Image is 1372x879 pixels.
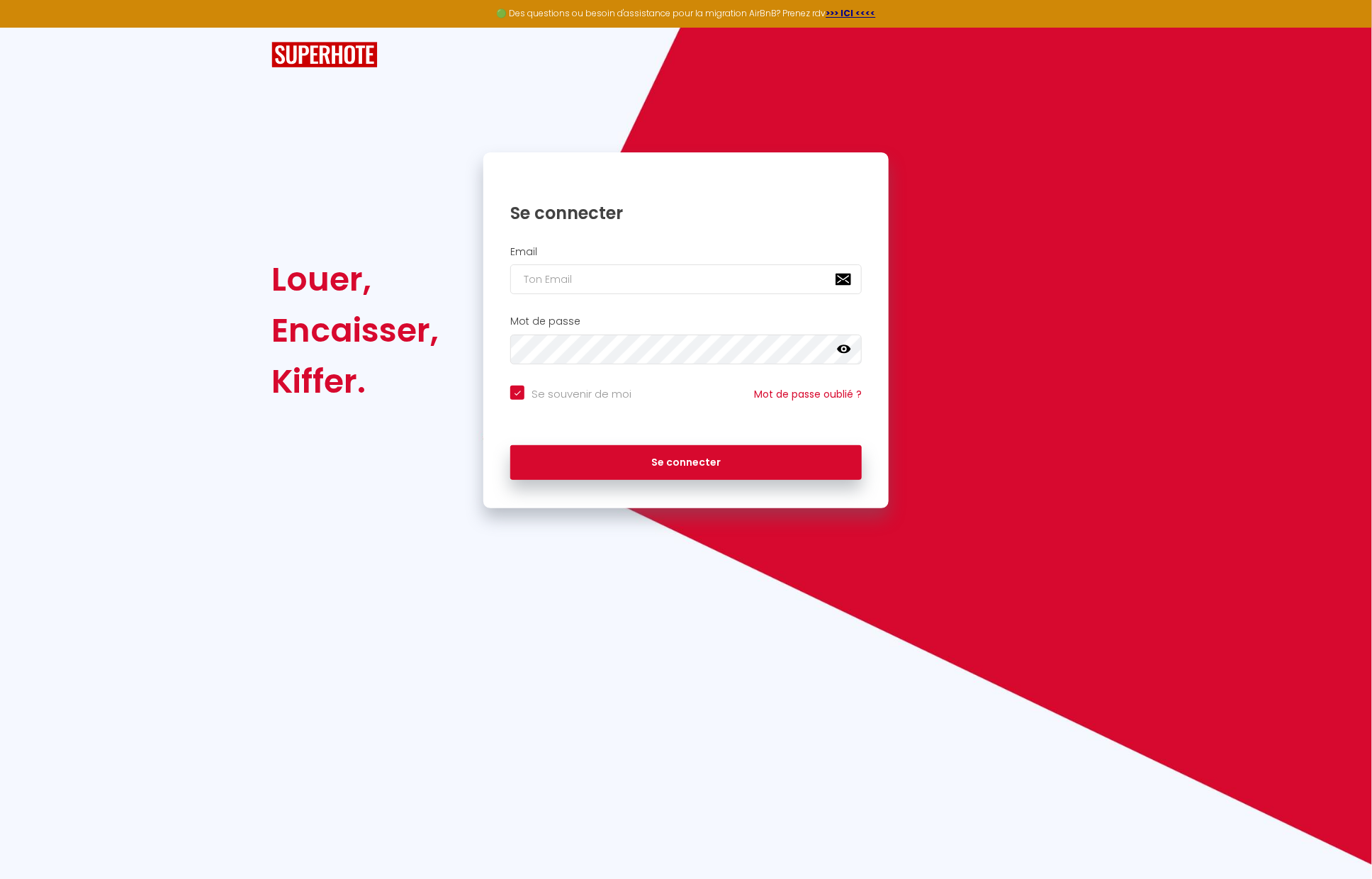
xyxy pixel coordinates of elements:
[754,387,862,401] a: Mot de passe oublié ?
[271,305,439,356] div: Encaisser,
[510,264,862,294] input: Ton Email
[271,254,439,305] div: Louer,
[826,7,876,19] a: >>> ICI <<<<
[271,42,378,68] img: SuperHote logo
[510,246,862,258] h2: Email
[510,315,862,327] h2: Mot de passe
[510,445,862,481] button: Se connecter
[271,356,439,407] div: Kiffer.
[510,202,862,224] h1: Se connecter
